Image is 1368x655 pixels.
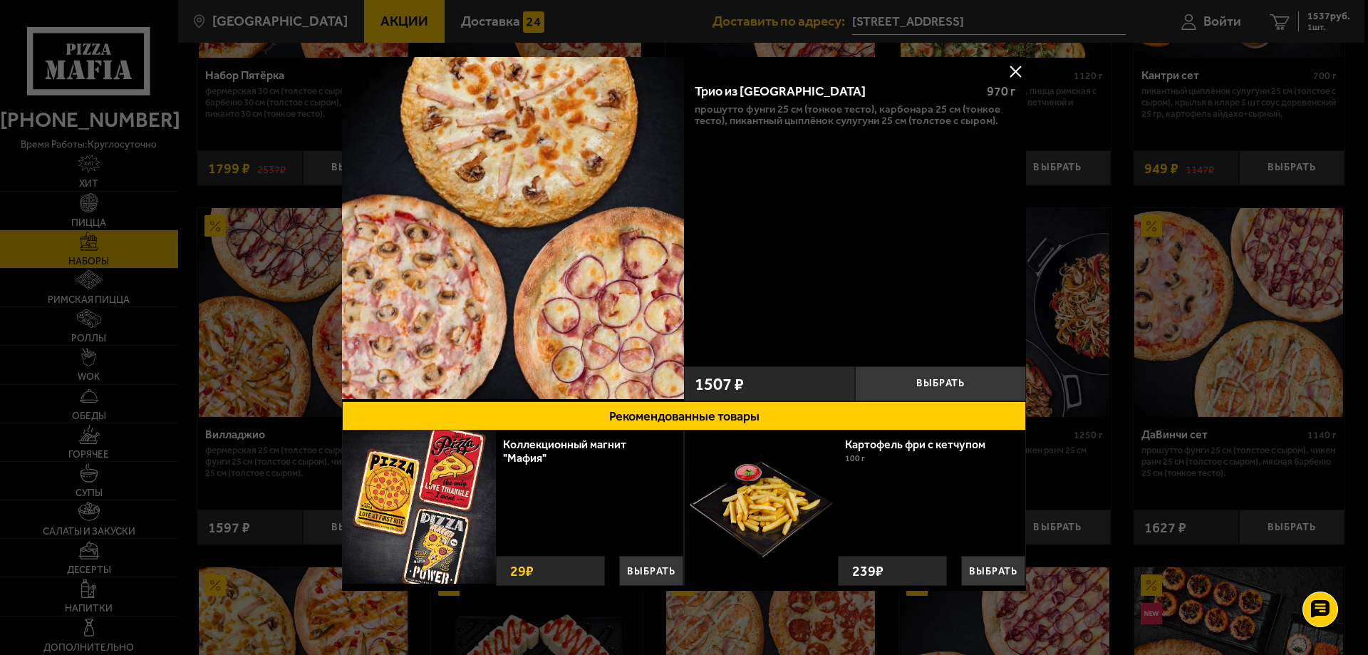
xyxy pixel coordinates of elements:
a: Картофель фри с кетчупом [845,438,1000,451]
p: Прошутто Фунги 25 см (тонкое тесто), Карбонара 25 см (тонкое тесто), Пикантный цыплёнок сулугуни ... [695,103,1015,126]
div: Трио из [GEOGRAPHIC_DATA] [695,84,975,100]
a: Коллекционный магнит "Мафия" [503,438,626,465]
span: 1507 ₽ [695,376,744,393]
button: Рекомендованные товары [342,401,1026,430]
strong: 29 ₽ [507,557,537,585]
strong: 239 ₽ [849,557,887,585]
button: Выбрать [619,556,683,586]
a: Трио из Рио [342,57,684,401]
img: Трио из Рио [342,57,684,399]
button: Выбрать [961,556,1025,586]
span: 100 г [845,453,865,463]
button: Выбрать [855,366,1026,401]
span: 970 г [987,83,1015,99]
